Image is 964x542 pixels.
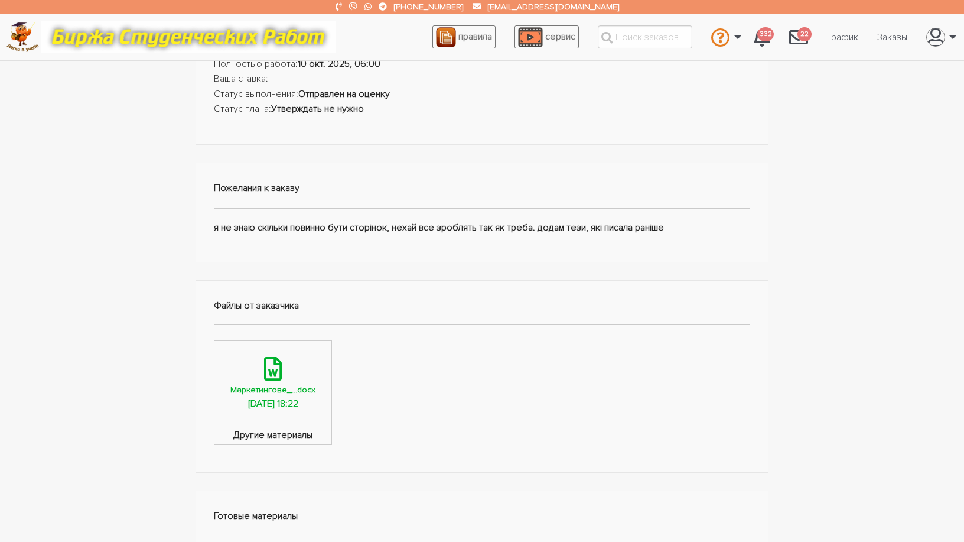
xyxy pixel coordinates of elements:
[248,397,298,412] div: [DATE] 18:22
[458,31,492,43] span: правила
[298,58,380,70] strong: 10 окт. 2025, 06:00
[394,2,463,12] a: [PHONE_NUMBER]
[744,21,780,53] a: 332
[214,182,299,194] strong: Пожелания к заказу
[6,22,39,52] img: logo-c4363faeb99b52c628a42810ed6dfb4293a56d4e4775eb116515dfe7f33672af.png
[868,26,917,48] a: Заказы
[518,27,543,47] img: play_icon-49f7f135c9dc9a03216cfdbccbe1e3994649169d890fb554cedf0eac35a01ba8.png
[271,103,364,115] strong: Утверждать не нужно
[196,163,768,262] div: я не знаю скільки повинно бути сторінок, нехай все зроблять так як треба. додам тези, які писала ...
[41,21,336,53] img: motto-12e01f5a76059d5f6a28199ef077b1f78e012cfde436ab5cf1d4517935686d32.gif
[797,27,812,42] span: 22
[488,2,619,12] a: [EMAIL_ADDRESS][DOMAIN_NAME]
[214,428,331,445] span: Другие материалы
[230,383,315,397] div: Маркетингове_...docx
[214,300,299,311] strong: Файлы от заказчика
[214,341,331,428] a: Маркетингове_...docx[DATE] 18:22
[514,25,579,48] a: сервис
[298,88,390,100] strong: Отправлен на оценку
[214,72,750,87] li: Ваша ставка:
[818,26,868,48] a: График
[214,87,750,102] li: Статус выполнения:
[214,102,750,117] li: Статус плана:
[214,57,750,72] li: Полностью работа:
[545,31,575,43] span: сервис
[598,25,692,48] input: Поиск заказов
[432,25,496,48] a: правила
[214,510,298,522] strong: Готовые материалы
[436,27,456,47] img: agreement_icon-feca34a61ba7f3d1581b08bc946b2ec1ccb426f67415f344566775c155b7f62c.png
[780,21,818,53] a: 22
[757,27,774,42] span: 332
